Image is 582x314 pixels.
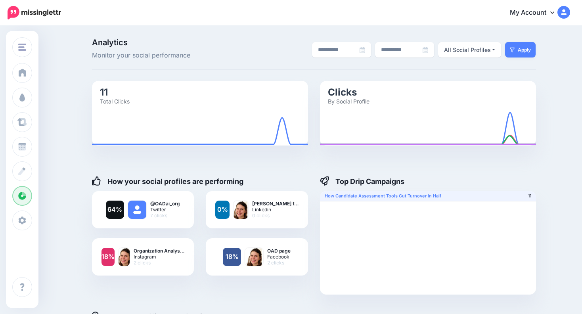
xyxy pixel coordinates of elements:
[18,44,26,51] img: menu.png
[101,248,115,266] a: 18%
[92,38,232,46] span: Analytics
[92,176,244,186] h4: How your social profiles are performing
[438,42,502,57] button: All Social Profiles
[328,86,357,98] text: Clicks
[267,248,291,254] b: OAD page
[134,260,184,266] span: 2 clicks
[328,98,369,104] text: By Social Profile
[502,3,570,23] a: My Account
[150,207,180,213] span: Twitter
[252,213,299,218] span: 0 clicks
[245,248,263,266] img: .png-89435
[8,6,61,19] img: Missinglettr
[528,193,531,199] span: 11
[267,260,291,266] span: 2 clicks
[215,201,230,219] a: 0%
[128,201,146,219] img: user_default_image.png
[444,45,491,55] div: All Social Profiles
[100,86,108,98] text: 11
[150,201,180,207] b: @OADai_org
[325,193,441,199] b: How Candidate Assessment Tools Cut Turnover in Half
[252,201,299,207] b: [PERSON_NAME] f…
[150,213,180,218] span: 7 clicks
[252,207,299,213] span: Linkedin
[134,248,184,254] b: Organization Analys…
[100,98,130,104] text: Total Clicks
[234,201,248,219] img: 1598355222787-89455.png
[505,42,536,57] button: Apply
[92,50,232,61] span: Monitor your social performance
[223,248,241,266] a: 18%
[320,176,405,186] h4: Top Drip Campaigns
[134,254,184,260] span: Instagram
[106,201,124,219] a: 64%
[119,248,130,266] img: .png-89453
[267,254,291,260] span: Facebook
